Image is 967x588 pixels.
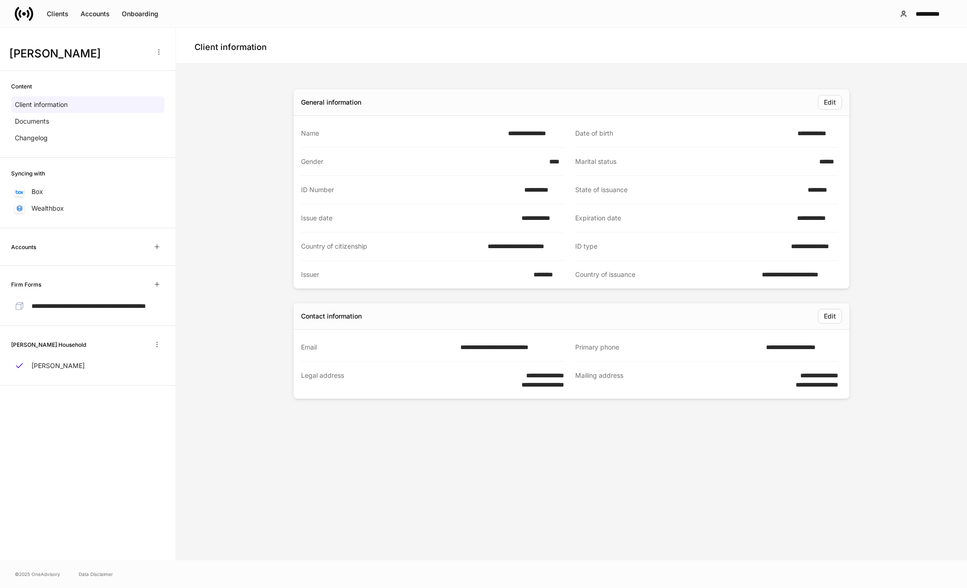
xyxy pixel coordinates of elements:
a: [PERSON_NAME] [11,357,164,374]
span: © 2025 OneAdvisory [15,570,60,578]
p: Changelog [15,133,48,143]
div: Primary phone [575,343,760,352]
a: Wealthbox [11,200,164,217]
button: Edit [818,95,842,110]
div: General information [301,98,361,107]
h6: Firm Forms [11,280,41,289]
div: Clients [47,9,69,19]
button: Onboarding [116,6,164,21]
h6: [PERSON_NAME] Household [11,340,86,349]
h6: Content [11,82,32,91]
a: Data Disclaimer [79,570,113,578]
div: Issue date [301,213,516,223]
p: Client information [15,100,68,109]
p: Documents [15,117,49,126]
button: Clients [41,6,75,21]
div: Contact information [301,312,362,321]
a: Box [11,183,164,200]
button: Edit [818,309,842,324]
div: Accounts [81,9,110,19]
div: Gender [301,157,544,166]
div: Country of citizenship [301,242,482,251]
a: Client information [11,96,164,113]
div: Issuer [301,270,528,279]
div: Edit [824,98,836,107]
div: Name [301,129,502,138]
div: State of issuance [575,185,802,194]
h4: Client information [195,42,267,53]
div: Email [301,343,455,352]
div: Onboarding [122,9,158,19]
a: Changelog [11,130,164,146]
a: Documents [11,113,164,130]
div: Mailing address [575,371,775,389]
div: Legal address [301,371,501,389]
img: oYqM9ojoZLfzCHUefNbBcWHcyDPbQKagtYciMC8pFl3iZXy3dU33Uwy+706y+0q2uJ1ghNQf2OIHrSh50tUd9HaB5oMc62p0G... [16,190,23,194]
div: Marital status [575,157,814,166]
div: ID type [575,242,785,251]
button: Accounts [75,6,116,21]
h6: Accounts [11,243,36,251]
h3: [PERSON_NAME] [9,46,148,61]
div: Edit [824,312,836,321]
div: Date of birth [575,129,792,138]
div: Country of issuance [575,270,756,279]
div: ID Number [301,185,519,194]
p: [PERSON_NAME] [31,361,85,370]
p: Box [31,187,43,196]
h6: Syncing with [11,169,45,178]
div: Expiration date [575,213,791,223]
p: Wealthbox [31,204,64,213]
